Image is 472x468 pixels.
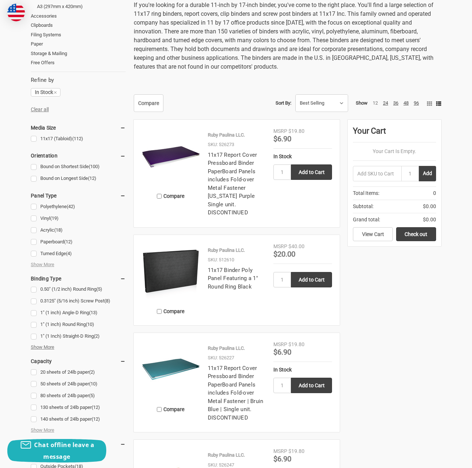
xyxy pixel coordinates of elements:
span: (5) [96,286,102,292]
span: If you're looking for a durable 11-inch by 17-inch binder, you've come to the right place. You'll... [134,1,434,70]
span: Show More [31,427,54,434]
a: 11x17 Report Cover Pressboard Binder PaperBoard Panels includes Fold-over Metal Fastener | Bruin ... [208,365,263,421]
a: Check out [396,227,436,241]
a: Filing Systems [31,30,126,40]
span: $19.80 [288,128,305,134]
a: 80 sheets of 24lb paper [31,391,126,401]
span: 0 [433,189,436,197]
a: 48 [403,100,409,106]
span: Chat offline leave a message [34,441,94,461]
input: Add to Cart [291,272,332,287]
a: Polyethylene [31,202,126,212]
span: (2) [89,369,95,375]
input: Add to Cart [291,164,332,180]
span: $0.00 [423,216,436,224]
a: 50 sheets of 24lb paper [31,379,126,389]
input: Compare [157,407,162,412]
h5: Refine by [31,76,126,84]
p: SKU: 526273 [208,141,234,148]
a: 1" (1 Inch) Straight-D Ring [31,331,126,341]
div: Your Cart [353,125,436,142]
span: Grand total: [353,216,380,224]
a: Accessories [31,11,126,21]
a: Turned Edge [31,249,126,259]
span: $19.80 [288,448,305,454]
span: (12) [92,404,100,410]
h5: Binding Type [31,274,126,283]
span: $6.90 [273,348,291,356]
span: (8) [104,298,110,304]
a: 11x17 (Tabloid) [31,134,126,144]
a: 36 [393,100,398,106]
span: $6.90 [273,134,291,143]
a: 1" (1 inch) Round Ring [31,320,126,330]
button: Chat offline leave a message [7,439,106,462]
span: (19) [50,215,59,221]
a: Bound on Shortest Side [31,162,126,172]
span: (12) [92,416,100,422]
p: Ruby Paulina LLC. [208,451,245,459]
span: Show [356,100,368,106]
h5: Orientation [31,151,126,160]
span: (5) [89,393,95,398]
p: SKU: 526227 [208,354,234,362]
a: Clipboards [31,21,126,30]
a: 1" (1 inch) Angle-D Ring [31,308,126,318]
button: Add [419,166,436,181]
a: 0.3125" (5/16 inch) Screw Post [31,296,126,306]
span: (4) [66,251,72,256]
span: (12) [64,239,73,244]
p: SKU: 512610 [208,256,234,264]
span: (13) [89,310,97,315]
h5: Media Size [31,123,126,132]
span: (12) [88,175,96,181]
div: MSRP [273,243,287,250]
a: 140 sheets of 24lb paper [31,414,126,424]
h5: Panel Type [31,191,126,200]
span: Show More [31,344,54,351]
span: (2) [94,333,100,339]
div: In Stock [273,366,332,374]
input: Add to Cart [291,378,332,393]
span: (10) [86,322,94,327]
input: Add SKU to Cart [353,166,401,181]
span: $40.00 [288,243,305,249]
div: In Stock [273,153,332,160]
span: (18) [54,227,63,233]
span: $6.90 [273,454,291,463]
p: Your Cart Is Empty. [353,148,436,155]
a: View Cart [353,227,393,241]
a: Compare [134,94,163,112]
div: MSRP [273,127,287,135]
span: (100) [89,164,100,169]
img: duty and tax information for United States [7,4,25,21]
p: Ruby Paulina LLC. [208,247,245,254]
a: 96 [414,100,419,106]
span: $20.00 [273,250,295,258]
img: 11x17 Report Cover Pressboard Binder PaperBoard Panels includes Fold-over Metal Fastener Louisian... [141,127,200,186]
a: 24 [383,100,388,106]
a: Bound on Longest Side [31,174,126,184]
span: Subtotal: [353,203,373,210]
img: 11x17 Report Cover Pressboard Binder PaperBoard Panels includes Fold-over Metal Fastener | Bruin ... [141,341,200,399]
a: 12 [373,100,378,106]
a: Clear all [31,106,49,112]
h5: Capacity [31,357,126,366]
a: 11x17 Report Cover Pressboard Binder PaperBoard Panels includes Fold-over Metal Fastener [US_STAT... [208,152,257,216]
input: Compare [157,309,162,314]
input: Compare [157,194,162,199]
a: A3 (297mm x 420mm) [37,2,126,11]
span: $19.80 [288,341,305,347]
label: Compare [141,305,200,318]
a: In Stock [31,88,60,96]
div: MSRP [273,447,287,455]
a: Free Offers [31,58,126,68]
a: 11x17 Binder Poly Panel Featuring a 1" Round Ring Black [208,267,258,290]
img: 11x17 Binder Poly Panel Featuring a 1" Round Ring Black [141,243,200,301]
div: MSRP [273,341,287,348]
span: Total Items: [353,189,379,197]
span: (10) [89,381,97,387]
